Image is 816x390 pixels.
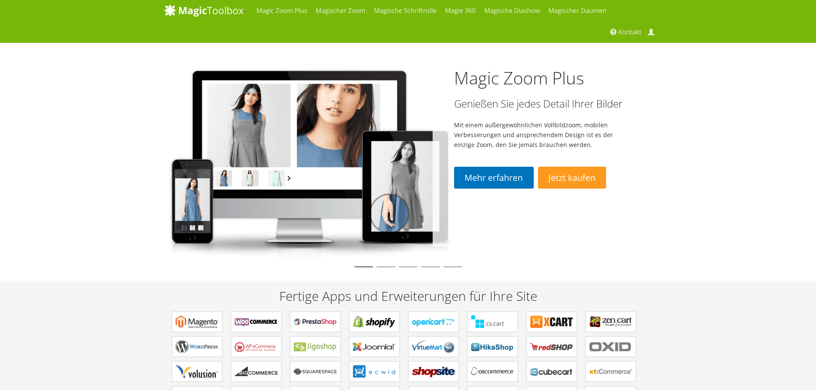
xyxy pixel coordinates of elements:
[586,312,636,332] a: Holen Sie sich die Zen Cart-Plugins – schnell und einfach
[608,21,646,43] a: Kontakt
[484,6,540,15] font: Magische Diashow
[454,96,622,111] font: Genießen Sie jedes Detail Ihrer Bilder
[586,336,636,357] a: Holen Sie sich die OXID-Erweiterungen – schnell und einfach
[445,6,476,15] font: Magie 360
[349,361,400,382] a: Holen Sie sich die ECWID-Erweiterungen – schnell und einfach
[279,287,537,305] font: Fertige Apps und Erweiterungen für Ihre Site
[618,28,641,36] font: Kontakt
[164,4,244,17] img: MagicToolbox.com – Bildtools für Ihre Website
[408,336,459,357] a: Holen Sie sich die VirtueMart-Komponenten – schnell und einfach
[290,361,341,382] a: Holen Sie sich die Squarespace-Erweiterungen – schnell und einfach
[526,361,577,382] a: Holen Sie sich die CubeCart-Plugins – schnell und einfach
[316,6,365,15] font: Magischer Zoom
[467,336,518,357] a: Holen Sie sich die HikaShop-Komponenten – schnell und einfach
[231,312,281,332] a: Holen Sie sich die WooCommerce-Plugins – schnell und einfach
[454,121,613,149] font: Mit einem außergewöhnlichen Vollbildzoom, mobilen Verbesserungen und ansprechendem Design ist es ...
[548,6,607,15] font: Magischer Daumen
[538,167,607,189] a: Jetzt kaufen
[257,6,307,15] font: Magic Zoom Plus
[549,172,596,183] font: Jetzt kaufen
[526,336,577,357] a: Holen Sie sich die redSHOP Komponenten – schnell und einfach
[408,312,459,332] a: Holen Sie sich die OpenCart-Module – schnell und einfach
[290,312,341,332] a: Holen Sie sich die PrestaShop-Module – schnell und einfach
[231,336,281,357] a: Holen Sie sich die WP E-Commerce-Plugins – schnell und einfach
[349,336,400,357] a: Holen Sie sich die Joomla-Komponenten – schnell und einfach
[454,167,534,189] a: Mehr erfahren
[172,336,222,357] a: Holen Sie sich die WordPress-Plugins – schnell und einfach
[586,361,636,382] a: Holen Sie sich die xt:Commerce-Erweiterungen – schnell und einfach
[290,336,341,357] a: Holen Sie sich die Jigoshop-Plugins – schnell und einfach
[374,6,436,15] font: Magische Schriftrolle
[408,361,459,382] a: Holen Sie sich die ShopSite-Erweiterungen – schnell und einfach
[454,66,584,90] a: Magic Zoom Plus
[231,361,281,382] a: Holen Sie sich die Bigcommerce-Apps – schnell und einfach
[467,361,518,382] a: Holen Sie sich die osCommerce-Add-ons – schnell und einfach
[465,172,523,183] font: Mehr erfahren
[172,312,222,332] a: Holen Sie sich die Magento-Erweiterungen – schnell und einfach
[349,312,400,332] a: Holen Sie sich die Shopify-Apps – schnell und einfach
[164,62,454,262] img: magiczoomplus2-tablet.png
[172,361,222,382] a: Holen Sie sich die Volusion-Erweiterungen – schnell und einfach
[467,312,518,332] a: Holen Sie sich die CS-Cart Add-ons – schnell und einfach
[526,312,577,332] a: Holen Sie sich die X-Cart-Module – schnell und einfach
